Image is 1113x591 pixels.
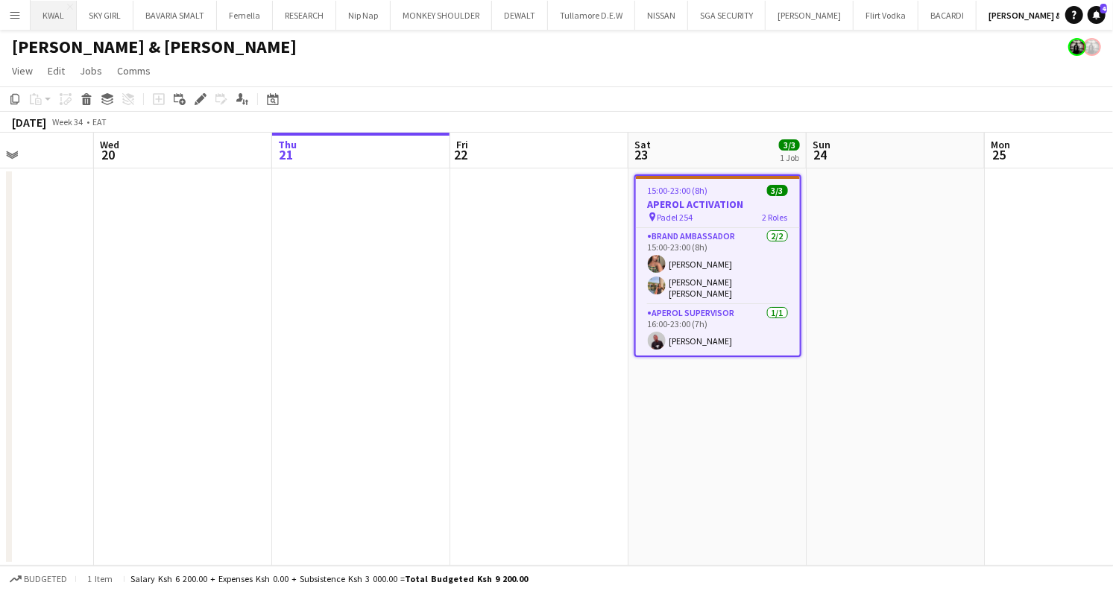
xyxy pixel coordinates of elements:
button: Femella [217,1,273,30]
app-card-role: Brand Ambassador2/215:00-23:00 (8h)[PERSON_NAME][PERSON_NAME] [PERSON_NAME] [636,228,800,305]
button: Budgeted [7,571,69,587]
div: 1 Job [780,152,799,163]
button: SGA SECURITY [688,1,766,30]
span: 25 [989,146,1010,163]
button: DEWALT [492,1,548,30]
button: Nip Nap [336,1,391,30]
app-card-role: APEROL SUPERVISOR1/116:00-23:00 (7h)[PERSON_NAME] [636,305,800,355]
span: 3/3 [779,139,800,151]
span: Fri [456,138,468,151]
button: BACARDI [918,1,977,30]
a: Comms [111,61,157,80]
a: 4 [1088,6,1106,24]
span: Jobs [80,64,102,78]
button: MONKEY SHOULDER [391,1,492,30]
span: Week 34 [49,116,86,127]
a: View [6,61,39,80]
button: Tullamore D.E.W [548,1,635,30]
app-user-avatar: simon yonni [1083,38,1101,56]
span: 22 [454,146,468,163]
button: [PERSON_NAME] [766,1,854,30]
app-job-card: 15:00-23:00 (8h)3/3APEROL ACTIVATION Padel 2542 RolesBrand Ambassador2/215:00-23:00 (8h)[PERSON_N... [634,174,801,357]
span: 3/3 [767,185,788,196]
a: Edit [42,61,71,80]
span: 15:00-23:00 (8h) [648,185,708,196]
span: Comms [117,64,151,78]
h1: [PERSON_NAME] & [PERSON_NAME] [12,36,297,58]
h3: APEROL ACTIVATION [636,197,800,211]
div: Salary Ksh 6 200.00 + Expenses Ksh 0.00 + Subsistence Ksh 3 000.00 = [130,573,528,584]
button: BAVARIA SMALT [133,1,217,30]
span: 2 Roles [763,212,788,223]
span: Total Budgeted Ksh 9 200.00 [405,573,528,584]
span: Budgeted [24,574,67,584]
span: Edit [48,64,65,78]
span: 23 [632,146,651,163]
span: View [12,64,33,78]
span: Wed [100,138,119,151]
div: EAT [92,116,107,127]
button: NISSAN [635,1,688,30]
div: [DATE] [12,115,46,130]
a: Jobs [74,61,108,80]
button: KWAL [31,1,77,30]
span: 1 item [82,573,118,584]
span: Sun [813,138,830,151]
button: RESEARCH [273,1,336,30]
span: 24 [810,146,830,163]
span: Padel 254 [658,212,693,223]
button: Flirt Vodka [854,1,918,30]
span: Mon [991,138,1010,151]
span: 4 [1100,4,1107,13]
button: SKY GIRL [77,1,133,30]
span: 21 [276,146,297,163]
span: Thu [278,138,297,151]
app-user-avatar: simon yonni [1068,38,1086,56]
span: Sat [634,138,651,151]
span: 20 [98,146,119,163]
